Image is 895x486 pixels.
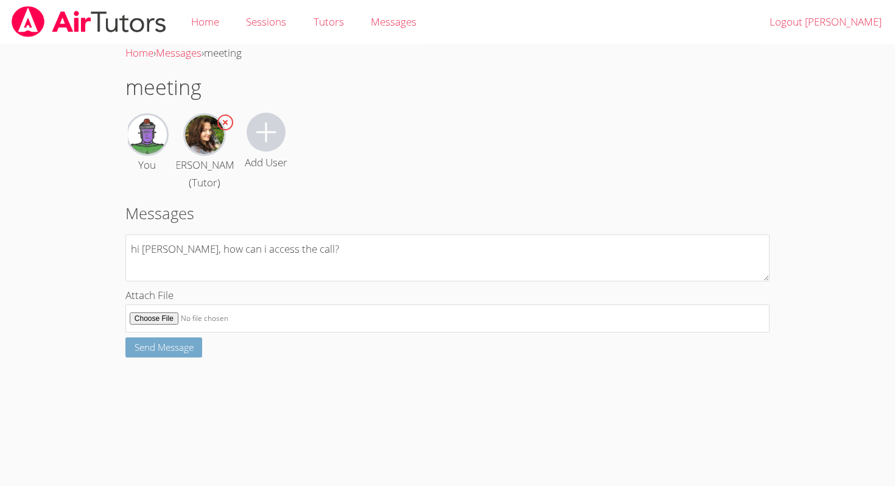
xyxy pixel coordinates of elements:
[125,202,770,225] h2: Messages
[125,337,203,357] button: Send Message
[156,46,202,60] a: Messages
[10,6,167,37] img: airtutors_banner-c4298cdbf04f3fff15de1276eac7730deb9818008684d7c2e4769d2f7ddbe033.png
[125,305,770,333] input: Attach File
[371,15,416,29] span: Messages
[128,115,167,154] img: Michelle Shekhtman
[185,115,224,154] img: Diana Carle
[125,46,153,60] a: Home
[166,157,243,192] div: [PERSON_NAME] (Tutor)
[125,288,174,302] span: Attach File
[125,44,770,62] div: › ›
[204,46,242,60] span: meeting
[125,72,770,103] h1: meeting
[135,341,194,353] span: Send Message
[138,157,156,174] div: You
[125,234,770,281] textarea: hi [PERSON_NAME], how can i access the call?
[245,154,287,172] div: Add User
